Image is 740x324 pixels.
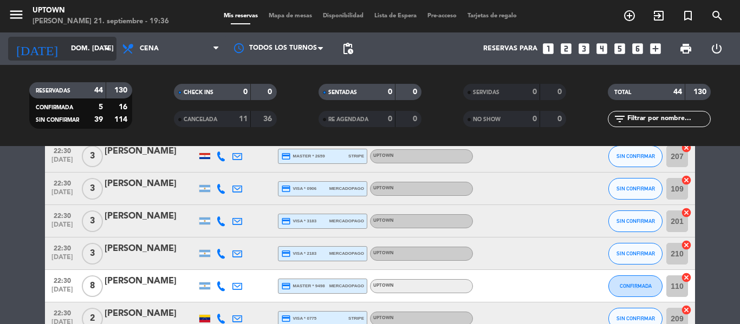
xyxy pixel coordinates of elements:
[49,156,76,169] span: [DATE]
[281,184,291,194] i: credit_card
[373,283,394,288] span: UPTOWN
[595,42,609,56] i: looks_4
[140,45,159,52] span: Cena
[623,9,636,22] i: add_circle_outline
[616,250,655,256] span: SIN CONFIRMAR
[348,153,364,160] span: stripe
[473,117,501,122] span: NO SHOW
[82,178,103,200] span: 3
[36,117,79,123] span: SIN CONFIRMAR
[82,243,103,265] span: 3
[119,103,129,111] strong: 16
[239,115,248,123] strong: 11
[673,88,682,96] strong: 44
[8,6,24,23] i: menu
[218,13,263,19] span: Mis reservas
[36,105,73,110] span: CONFIRMADA
[33,5,169,16] div: Uptown
[328,90,357,95] span: SENTADAS
[94,116,103,123] strong: 39
[105,209,197,223] div: [PERSON_NAME]
[49,286,76,299] span: [DATE]
[105,307,197,321] div: [PERSON_NAME]
[681,240,692,250] i: cancel
[33,16,169,27] div: [PERSON_NAME] 21. septiembre - 19:36
[388,88,392,96] strong: 0
[49,241,76,254] span: 22:30
[184,90,213,95] span: CHECK INS
[648,42,663,56] i: add_box
[281,151,325,161] span: master * 2659
[701,32,732,65] div: LOG OUT
[681,142,692,153] i: cancel
[8,6,24,27] button: menu
[373,251,394,255] span: UPTOWN
[82,210,103,232] span: 3
[268,88,274,96] strong: 0
[681,175,692,186] i: cancel
[679,42,692,55] span: print
[373,186,394,190] span: UPTOWN
[114,87,129,94] strong: 130
[614,90,631,95] span: TOTAL
[281,314,316,323] span: visa * 0775
[341,42,354,55] span: pending_actions
[328,117,368,122] span: RE AGENDADA
[99,103,103,111] strong: 5
[329,185,364,192] span: mercadopago
[608,275,663,297] button: CONFIRMADA
[616,315,655,321] span: SIN CONFIRMAR
[281,281,325,291] span: master * 9498
[557,115,564,123] strong: 0
[616,153,655,159] span: SIN CONFIRMAR
[608,210,663,232] button: SIN CONFIRMAR
[281,216,291,226] i: credit_card
[317,13,369,19] span: Disponibilidad
[114,116,129,123] strong: 114
[281,249,291,259] i: credit_card
[348,315,364,322] span: stripe
[281,314,291,323] i: credit_card
[105,177,197,191] div: [PERSON_NAME]
[82,275,103,297] span: 8
[462,13,522,19] span: Tarjetas de regalo
[36,88,70,94] span: RESERVADAS
[557,88,564,96] strong: 0
[693,88,709,96] strong: 130
[281,281,291,291] i: credit_card
[616,218,655,224] span: SIN CONFIRMAR
[329,282,364,289] span: mercadopago
[681,272,692,283] i: cancel
[533,88,537,96] strong: 0
[413,88,419,96] strong: 0
[533,115,537,123] strong: 0
[49,144,76,156] span: 22:30
[388,115,392,123] strong: 0
[681,305,692,315] i: cancel
[541,42,555,56] i: looks_one
[613,113,626,125] i: filter_list
[373,219,394,223] span: UPTOWN
[8,37,66,61] i: [DATE]
[711,9,724,22] i: search
[49,274,76,286] span: 22:30
[49,176,76,189] span: 22:30
[82,146,103,167] span: 3
[281,249,316,259] span: visa * 2183
[681,9,694,22] i: turned_in_not
[263,13,317,19] span: Mapa de mesas
[243,88,248,96] strong: 0
[101,42,114,55] i: arrow_drop_down
[373,154,394,158] span: UPTOWN
[413,115,419,123] strong: 0
[281,151,291,161] i: credit_card
[105,274,197,288] div: [PERSON_NAME]
[620,283,652,289] span: CONFIRMADA
[49,221,76,234] span: [DATE]
[105,242,197,256] div: [PERSON_NAME]
[369,13,422,19] span: Lista de Espera
[577,42,591,56] i: looks_3
[281,184,316,194] span: visa * 0906
[631,42,645,56] i: looks_6
[608,243,663,265] button: SIN CONFIRMAR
